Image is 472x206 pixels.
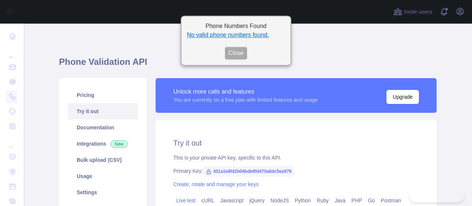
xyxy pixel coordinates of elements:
[173,181,258,187] a: Create, rotate and manage your keys
[111,140,128,148] span: New
[68,87,138,103] a: Pricing
[173,167,419,175] div: Primary Key:
[203,166,294,177] span: 431a1e6f42b04bdb8fd470a6dc5ea979
[404,8,432,16] span: Invite users
[187,31,285,39] li: No valid phone numbers found.
[68,119,138,136] a: Documentation
[386,90,419,104] button: Upgrade
[409,187,465,202] iframe: Toggle Customer Support
[6,134,18,149] div: ...
[68,168,138,184] a: Usage
[59,56,437,74] h1: Phone Validation API
[225,47,247,59] button: Close
[392,6,434,18] button: Invite users
[173,138,419,148] h2: Try it out
[173,154,419,161] div: This is your private API key, specific to this API.
[68,184,138,200] a: Settings
[68,152,138,168] a: Bulk upload (CSV)
[68,136,138,152] a: Integrations New
[187,22,285,31] h2: Phone Numbers Found
[173,96,318,104] div: You are currently on a free plan with limited features and usage
[173,87,318,96] div: Unlock more calls and features
[68,103,138,119] a: Try it out
[6,44,18,59] div: ...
